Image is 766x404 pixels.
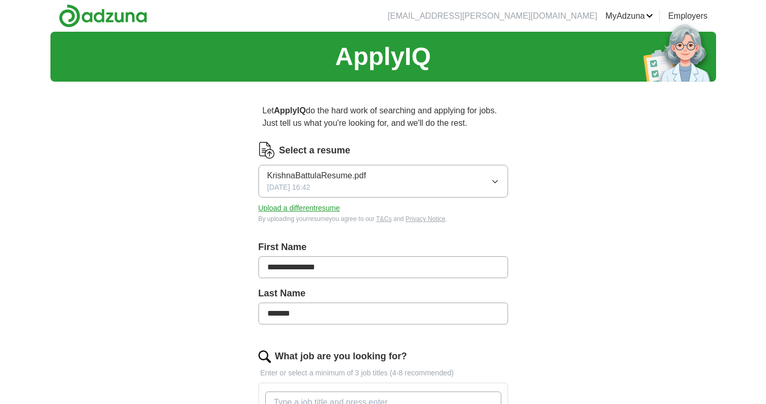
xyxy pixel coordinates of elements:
[605,10,653,22] a: MyAdzuna
[258,240,508,254] label: First Name
[388,10,598,22] li: [EMAIL_ADDRESS][PERSON_NAME][DOMAIN_NAME]
[258,286,508,301] label: Last Name
[59,4,147,28] img: Adzuna logo
[406,215,446,223] a: Privacy Notice
[258,203,340,214] button: Upload a differentresume
[279,144,350,158] label: Select a resume
[258,142,275,159] img: CV Icon
[258,214,508,224] div: By uploading your resume you agree to our and .
[258,100,508,134] p: Let do the hard work of searching and applying for jobs. Just tell us what you're looking for, an...
[267,182,310,193] span: [DATE] 16:42
[258,165,508,198] button: KrishnaBattulaResume.pdf[DATE] 16:42
[267,170,366,182] span: KrishnaBattulaResume.pdf
[335,38,431,75] h1: ApplyIQ
[274,106,306,115] strong: ApplyIQ
[668,10,708,22] a: Employers
[258,368,508,379] p: Enter or select a minimum of 3 job titles (4-8 recommended)
[376,215,392,223] a: T&Cs
[275,349,407,363] label: What job are you looking for?
[258,350,271,363] img: search.png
